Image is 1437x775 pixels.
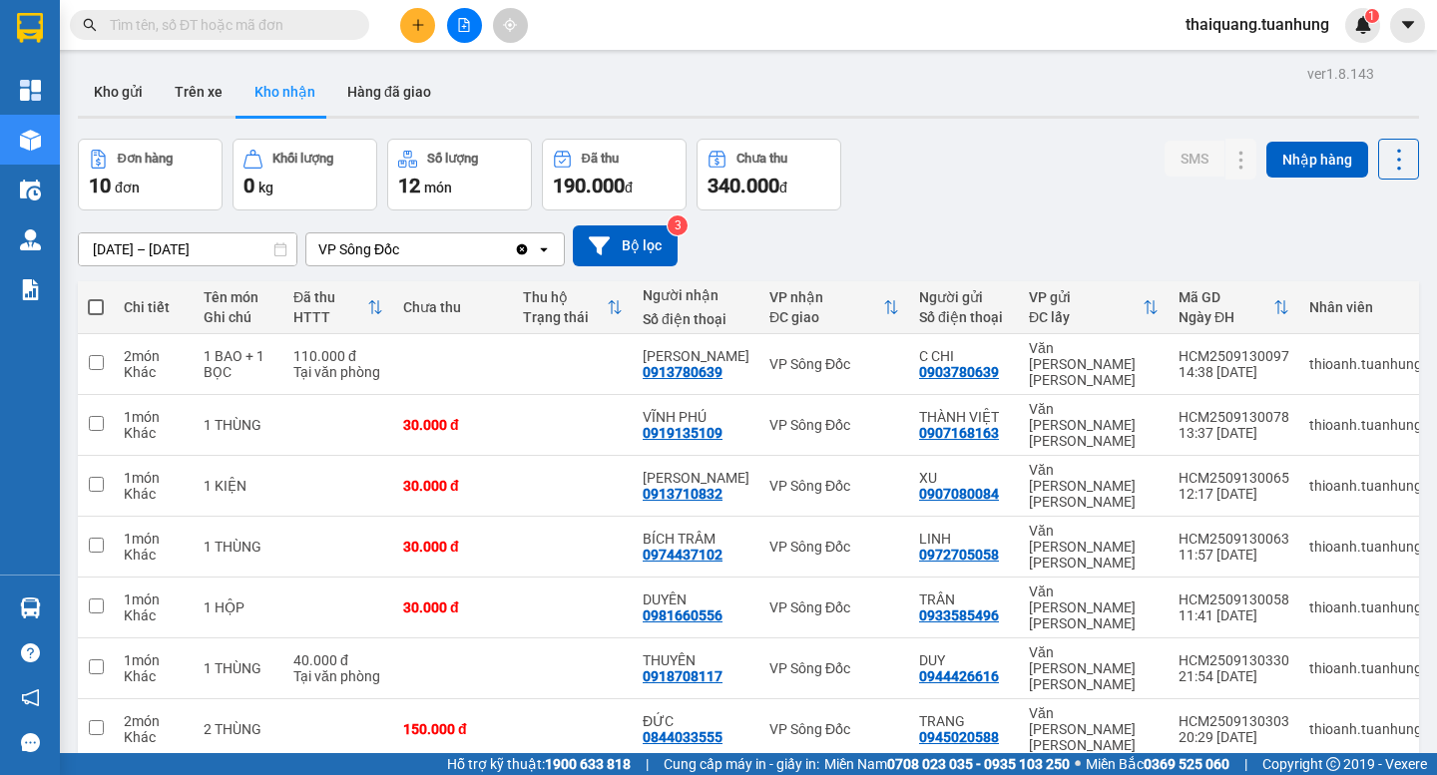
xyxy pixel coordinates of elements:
div: 11:57 [DATE] [1179,547,1289,563]
div: 150.000 đ [403,721,503,737]
button: Nhập hàng [1266,142,1368,178]
div: THÀNH VIỆT [919,409,1009,425]
div: Khác [124,486,184,502]
div: VP Sông Đốc [769,721,899,737]
div: thioanh.tuanhung [1309,417,1422,433]
div: VP Sông Đốc [318,239,399,259]
div: DUY [919,652,1009,668]
button: aim [493,8,528,43]
button: plus [400,8,435,43]
span: aim [503,18,517,32]
div: XU [919,470,1009,486]
img: dashboard-icon [20,80,41,101]
button: Kho gửi [78,68,159,116]
div: 11:41 [DATE] [1179,607,1289,623]
div: 21:54 [DATE] [1179,668,1289,684]
div: Chưa thu [736,152,787,166]
strong: 0369 525 060 [1144,756,1229,772]
span: món [424,180,452,195]
div: VP Sông Đốc [769,539,899,555]
span: | [646,753,649,775]
div: 0972705058 [919,547,999,563]
div: Chưa thu [403,299,503,315]
strong: 1900 633 818 [545,756,631,772]
div: 1 món [124,470,184,486]
div: VP Sông Đốc [769,356,899,372]
span: 1 [1368,9,1375,23]
div: HTTT [293,309,367,325]
div: Văn [PERSON_NAME] [PERSON_NAME] [1029,462,1159,510]
div: Trạng thái [523,309,607,325]
div: Đơn hàng [118,152,173,166]
div: 0907168163 [919,425,999,441]
div: Thu hộ [523,289,607,305]
div: Tại văn phòng [293,668,383,684]
button: caret-down [1390,8,1425,43]
div: 110.000 đ [293,348,383,364]
div: thioanh.tuanhung [1309,539,1422,555]
button: Kho nhận [239,68,331,116]
span: đơn [115,180,140,195]
div: Văn [PERSON_NAME] [PERSON_NAME] [1029,705,1159,753]
div: HCM2509130330 [1179,652,1289,668]
div: Khác [124,729,184,745]
th: Toggle SortBy [283,281,393,334]
div: Mã GD [1179,289,1273,305]
div: ver 1.8.143 [1307,63,1374,85]
div: VĨNH PHÚ [643,409,749,425]
div: VP nhận [769,289,883,305]
th: Toggle SortBy [1019,281,1169,334]
div: Tại văn phòng [293,364,383,380]
svg: open [536,241,552,257]
img: warehouse-icon [20,597,41,618]
div: Văn [PERSON_NAME] [PERSON_NAME] [1029,583,1159,631]
span: copyright [1326,757,1340,771]
div: 0903780639 [919,364,999,380]
img: icon-new-feature [1354,16,1372,34]
div: 1 THÙNG [204,660,273,676]
button: Đơn hàng10đơn [78,139,223,210]
div: TRANG [919,713,1009,729]
div: 30.000 đ [403,417,503,433]
div: 30.000 đ [403,539,503,555]
div: VP Sông Đốc [769,417,899,433]
div: C CHI [919,348,1009,364]
div: Người nhận [643,287,749,303]
div: 0844033555 [643,729,722,745]
button: Chưa thu340.000đ [697,139,841,210]
div: 2 món [124,713,184,729]
div: Tên món [204,289,273,305]
span: question-circle [21,643,40,662]
div: THUYÊN [643,652,749,668]
span: ⚪️ [1075,760,1081,768]
div: 1 THÙNG [204,539,273,555]
span: 12 [398,174,420,197]
div: VP Sông Đốc [769,478,899,494]
div: ĐỨC [643,713,749,729]
span: file-add [457,18,471,32]
div: TRÂN [919,591,1009,607]
button: file-add [447,8,482,43]
div: 0913710832 [643,486,722,502]
input: Select a date range. [79,233,296,265]
th: Toggle SortBy [759,281,909,334]
div: 1 món [124,591,184,607]
div: 0944426616 [919,668,999,684]
div: 0913780639 [643,364,722,380]
img: warehouse-icon [20,229,41,250]
svg: Clear value [514,241,530,257]
div: 14:38 [DATE] [1179,364,1289,380]
div: ĐC giao [769,309,883,325]
div: Chi tiết [124,299,184,315]
div: HCM2509130303 [1179,713,1289,729]
div: 1 món [124,531,184,547]
div: Ngày ĐH [1179,309,1273,325]
th: Toggle SortBy [1169,281,1299,334]
div: thioanh.tuanhung [1309,721,1422,737]
th: Toggle SortBy [513,281,633,334]
span: thaiquang.tuanhung [1170,12,1345,37]
button: Bộ lọc [573,225,678,266]
div: Khác [124,425,184,441]
span: search [83,18,97,32]
div: NGUYỄN [643,470,749,486]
